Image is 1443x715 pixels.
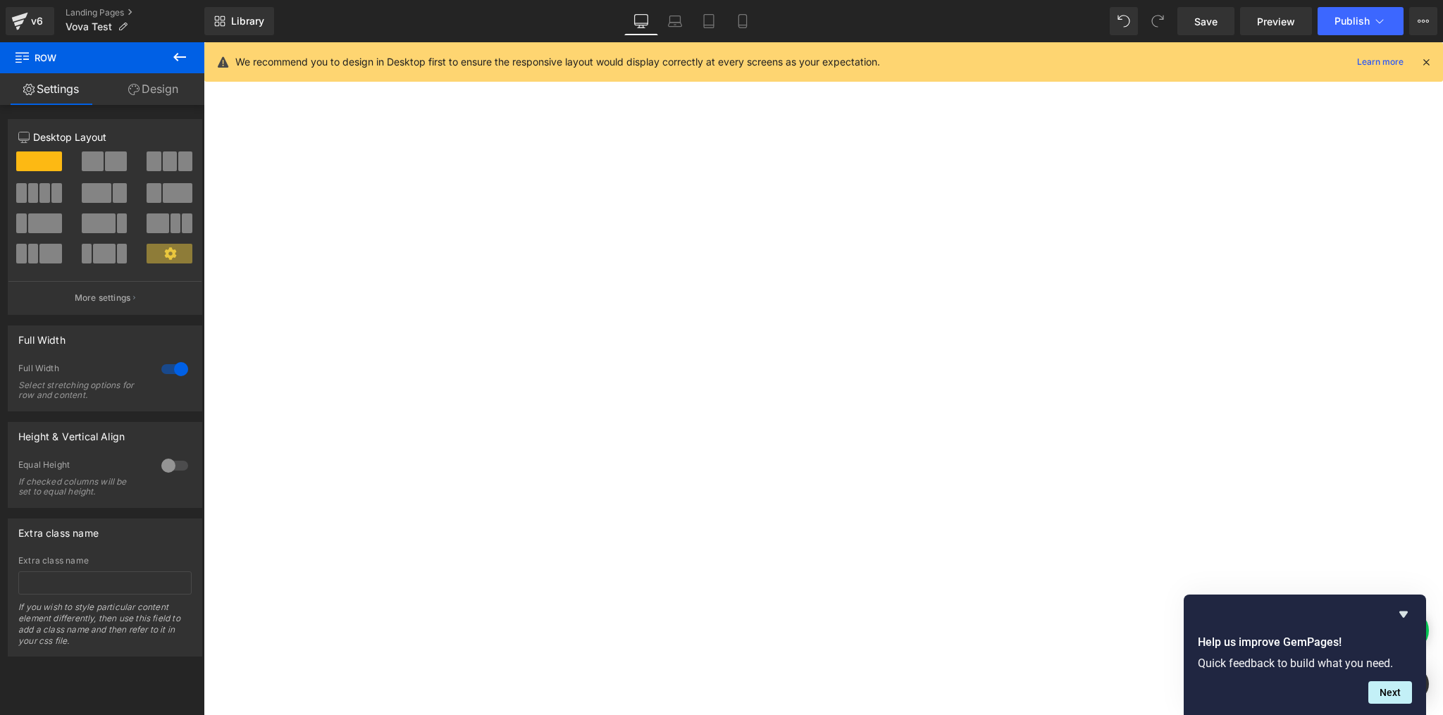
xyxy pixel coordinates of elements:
a: Preview [1240,7,1312,35]
p: We recommend you to design in Desktop first to ensure the responsive layout would display correct... [235,54,880,70]
a: New Library [204,7,274,35]
button: Publish [1318,7,1404,35]
button: Next question [1368,681,1412,704]
span: Vova Test [66,21,112,32]
a: Desktop [624,7,658,35]
a: v6 [6,7,54,35]
div: Help us improve GemPages! [1198,606,1412,704]
div: If you wish to style particular content element differently, then use this field to add a class n... [18,602,192,656]
p: More settings [75,292,131,304]
div: Height & Vertical Align [18,423,125,442]
a: Laptop [658,7,692,35]
p: Desktop Layout [18,130,192,144]
span: Preview [1257,14,1295,29]
span: Publish [1334,15,1370,27]
div: Equal Height [18,459,147,474]
a: Learn more [1351,54,1409,70]
p: Quick feedback to build what you need. [1198,657,1412,670]
a: Design [102,73,204,105]
span: Save [1194,14,1218,29]
button: More settings [8,281,202,314]
div: Full Width [18,363,147,378]
a: Mobile [726,7,760,35]
a: Tablet [692,7,726,35]
div: Extra class name [18,556,192,566]
div: Extra class name [18,519,99,539]
div: If checked columns will be set to equal height. [18,477,145,497]
button: Redo [1144,7,1172,35]
div: Full Width [18,326,66,346]
button: Hide survey [1395,606,1412,623]
h2: Help us improve GemPages! [1198,634,1412,651]
span: Library [231,15,264,27]
a: Landing Pages [66,7,204,18]
div: Select stretching options for row and content. [18,380,145,400]
div: v6 [28,12,46,30]
button: More [1409,7,1437,35]
span: Row [14,42,155,73]
button: Undo [1110,7,1138,35]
